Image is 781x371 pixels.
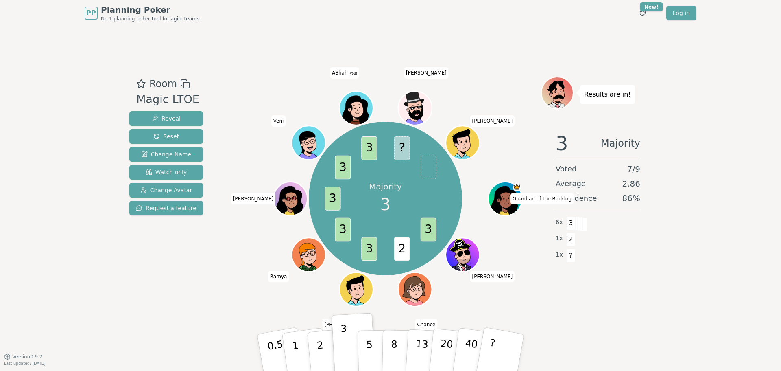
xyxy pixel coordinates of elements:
span: 3 [361,237,377,261]
span: Click to change your name [470,271,515,282]
span: Reset [153,132,179,140]
span: Click to change your name [231,193,276,204]
span: 6 x [556,218,563,227]
span: 3 [335,218,351,242]
p: 3 [340,323,349,367]
span: 3 [420,218,436,242]
span: 3 [566,216,576,230]
span: 1 x [556,250,563,259]
span: 3 [361,136,377,160]
span: Guardian of the Backlog is the host [513,183,521,191]
span: Click to change your name [404,67,449,78]
span: Click to change your name [470,115,515,126]
span: Click to change your name [510,193,574,204]
span: ? [566,249,576,263]
span: 7 / 9 [627,163,640,175]
div: New! [640,2,663,11]
span: 1 x [556,234,563,243]
span: 3 [380,192,390,217]
button: Change Avatar [129,183,203,198]
span: 2.86 [622,178,640,189]
span: Average [556,178,586,189]
span: Click to change your name [330,67,359,78]
button: New! [635,6,650,20]
span: 3 [556,134,568,153]
button: Version0.9.2 [4,353,43,360]
button: Request a feature [129,201,203,215]
span: ? [394,136,410,160]
a: PPPlanning PokerNo.1 planning poker tool for agile teams [85,4,199,22]
span: Version 0.9.2 [12,353,43,360]
span: Change Avatar [140,186,192,194]
span: No.1 planning poker tool for agile teams [101,15,199,22]
span: Click to change your name [415,319,437,330]
button: Change Name [129,147,203,162]
span: Majority [601,134,640,153]
button: Watch only [129,165,203,180]
span: PP [86,8,96,18]
span: Click to change your name [322,319,367,330]
span: 3 [325,187,340,211]
button: Click to change your avatar [340,92,372,124]
span: 2 [394,237,410,261]
button: Add as favourite [136,77,146,91]
div: Magic LTOE [136,91,199,108]
span: 86 % [622,193,640,204]
button: Reveal [129,111,203,126]
span: 3 [335,156,351,180]
span: Planning Poker [101,4,199,15]
span: 2 [566,233,576,246]
span: Reveal [152,114,181,123]
span: Watch only [146,168,187,176]
span: Request a feature [136,204,196,212]
span: (you) [348,71,358,75]
span: Confidence [556,193,597,204]
p: Majority [369,181,402,192]
span: Click to change your name [271,115,286,126]
p: Results are in! [584,89,631,100]
a: Log in [666,6,696,20]
span: Room [149,77,177,91]
span: Click to change your name [268,271,289,282]
span: Last updated: [DATE] [4,361,46,366]
span: Voted [556,163,577,175]
button: Reset [129,129,203,144]
span: Change Name [141,150,191,158]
